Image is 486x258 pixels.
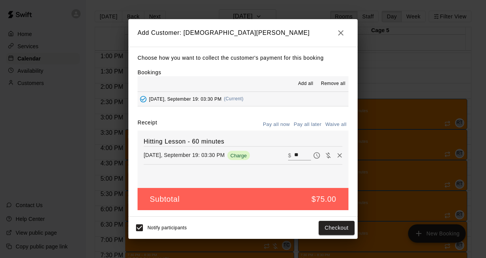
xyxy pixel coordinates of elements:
label: Bookings [138,69,161,75]
p: $ [288,152,291,159]
h5: $75.00 [311,194,336,204]
button: Add all [293,78,318,90]
p: Choose how you want to collect the customer's payment for this booking [138,53,348,63]
span: Charge [227,153,250,158]
button: Remove [334,150,345,161]
span: Pay later [311,152,322,158]
button: Added - Collect Payment [138,93,149,105]
button: Pay all later [292,119,324,131]
button: Waive all [323,119,348,131]
button: Added - Collect Payment[DATE], September 19: 03:30 PM(Current) [138,92,348,106]
h5: Subtotal [150,194,180,204]
label: Receipt [138,119,157,131]
span: Waive payment [322,152,334,158]
p: [DATE], September 19: 03:30 PM [144,151,225,159]
h6: Hitting Lesson - 60 minutes [144,137,342,147]
span: Notify participants [147,225,187,231]
button: Pay all now [261,119,292,131]
button: Remove all [318,78,348,90]
span: Add all [298,80,313,88]
button: Checkout [319,221,355,235]
h2: Add Customer: [DEMOGRAPHIC_DATA][PERSON_NAME] [128,19,358,47]
span: (Current) [224,96,244,101]
span: [DATE], September 19: 03:30 PM [149,96,222,101]
span: Remove all [321,80,345,88]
